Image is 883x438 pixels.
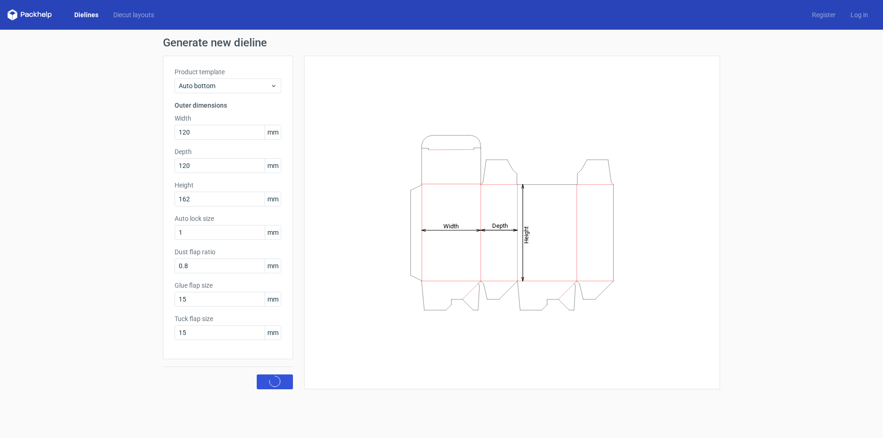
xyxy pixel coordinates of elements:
span: mm [265,326,281,340]
span: mm [265,225,281,239]
span: mm [265,159,281,173]
h1: Generate new dieline [163,37,720,48]
label: Tuck flap size [175,314,281,323]
a: Register [805,10,843,19]
label: Depth [175,147,281,156]
tspan: Width [443,222,459,229]
label: Height [175,180,281,190]
label: Width [175,114,281,123]
h3: Outer dimensions [175,101,281,110]
tspan: Height [523,226,530,243]
span: mm [265,292,281,306]
a: Dielines [67,10,106,19]
label: Glue flap size [175,281,281,290]
span: mm [265,259,281,273]
label: Auto lock size [175,214,281,223]
a: Diecut layouts [106,10,162,19]
span: Auto bottom [179,81,270,90]
label: Dust flap ratio [175,247,281,257]
span: mm [265,192,281,206]
span: mm [265,125,281,139]
tspan: Depth [492,222,508,229]
label: Product template [175,67,281,77]
a: Log in [843,10,876,19]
